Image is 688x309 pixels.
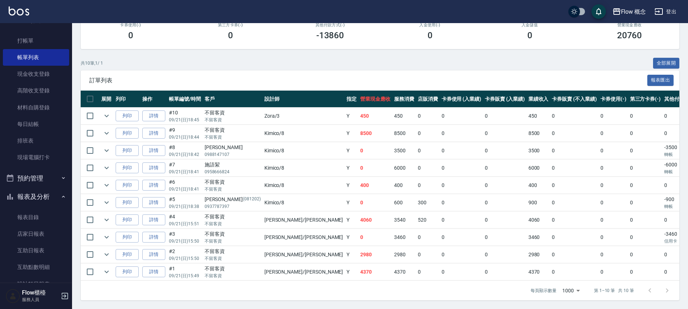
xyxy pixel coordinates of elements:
td: 0 [416,246,440,263]
td: 0 [358,142,392,159]
td: #3 [167,229,203,246]
td: [PERSON_NAME] /[PERSON_NAME] [263,212,345,229]
div: 施語絜 [205,161,261,169]
td: 0 [599,194,628,211]
h3: 0 [228,30,233,40]
td: Y [345,177,358,194]
th: 營業現金應收 [358,91,392,108]
th: 卡券販賣 (不入業績) [550,91,598,108]
td: 0 [440,177,483,194]
a: 詳情 [142,128,165,139]
a: 互助日報表 [3,242,69,259]
td: Kimico /8 [263,177,345,194]
td: 4060 [358,212,392,229]
p: 09/21 (日) 18:41 [169,169,201,175]
td: 0 [628,177,663,194]
td: 8500 [527,125,550,142]
td: 0 [628,229,663,246]
th: 卡券使用(-) [599,91,628,108]
th: 服務消費 [392,91,416,108]
td: 0 [483,177,527,194]
img: Person [6,289,20,303]
td: 0 [628,246,663,263]
p: 09/21 (日) 18:45 [169,117,201,123]
p: 共 10 筆, 1 / 1 [81,60,103,66]
td: 0 [599,125,628,142]
button: expand row [101,266,112,277]
button: 列印 [116,162,139,174]
div: 不留客資 [205,213,261,221]
div: 不留客資 [205,126,261,134]
td: Y [345,212,358,229]
td: 450 [527,108,550,125]
a: 互助點數明細 [3,259,69,275]
th: 指定 [345,91,358,108]
a: 排班表 [3,132,69,149]
button: 列印 [116,110,139,122]
button: 全部展開 [653,58,680,69]
p: 09/21 (日) 15:51 [169,221,201,227]
h2: 第三方卡券(-) [189,23,272,27]
td: Kimico /8 [263,142,345,159]
td: Kimico /8 [263,125,345,142]
td: 3500 [392,142,416,159]
td: 0 [440,229,483,246]
td: 2980 [392,246,416,263]
p: (081202) [243,196,261,203]
th: 設計師 [263,91,345,108]
th: 客戶 [203,91,263,108]
td: 3460 [392,229,416,246]
td: 0 [599,246,628,263]
img: Logo [9,6,29,16]
a: 詳情 [142,266,165,278]
td: 0 [483,246,527,263]
td: 0 [358,229,392,246]
p: 不留客資 [205,221,261,227]
div: 不留客資 [205,178,261,186]
td: 0 [550,246,598,263]
td: 450 [358,108,392,125]
td: 0 [483,229,527,246]
p: 不留客資 [205,134,261,140]
a: 詳情 [142,232,165,243]
a: 詳情 [142,110,165,122]
p: 09/21 (日) 18:44 [169,134,201,140]
td: #1 [167,264,203,280]
h3: 0 [527,30,532,40]
button: 預約管理 [3,169,69,188]
td: 0 [440,246,483,263]
td: 6000 [392,160,416,177]
td: Y [345,160,358,177]
a: 高階收支登錄 [3,82,69,99]
td: 600 [392,194,416,211]
button: save [591,4,606,19]
a: 詳情 [142,214,165,226]
th: 帳單編號/時間 [167,91,203,108]
button: 列印 [116,180,139,191]
a: 材料自購登錄 [3,99,69,116]
button: 登出 [652,5,679,18]
p: 0958666824 [205,169,261,175]
button: expand row [101,214,112,225]
button: expand row [101,128,112,139]
td: 0 [550,108,598,125]
td: 3500 [527,142,550,159]
th: 業績收入 [527,91,550,108]
a: 報表匯出 [647,77,674,83]
p: 09/21 (日) 15:49 [169,273,201,279]
button: 列印 [116,249,139,260]
button: 列印 [116,197,139,208]
td: 0 [440,142,483,159]
th: 第三方卡券(-) [628,91,663,108]
td: 400 [392,177,416,194]
td: #6 [167,177,203,194]
h2: 入金使用(-) [389,23,471,27]
p: 不留客資 [205,117,261,123]
p: 每頁顯示數量 [531,287,557,294]
td: 2980 [527,246,550,263]
button: 列印 [116,214,139,226]
td: 0 [483,212,527,229]
a: 現金收支登錄 [3,66,69,82]
td: 8500 [392,125,416,142]
td: 0 [550,264,598,280]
